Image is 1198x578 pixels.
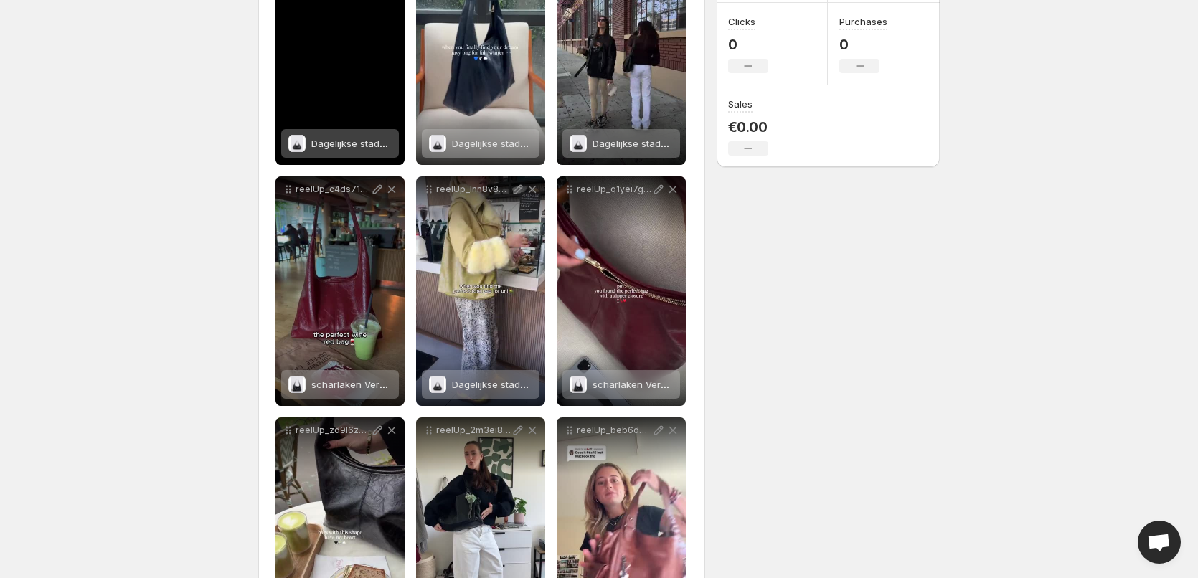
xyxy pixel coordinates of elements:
div: reelUp_q1yei7g59z1732786147828_shortscharlaken Verdrietig Leer Draagtasscharlaken Verdrietig [PER... [557,176,686,406]
p: reelUp_2m3ei8qpz7g1744728344265_short_3ea15ba5-a553-4ce0-8987-ff7aa017ce2a [436,425,511,436]
p: €0.00 [728,118,768,136]
p: reelUp_lnn8v87cqm71744728667123_short [436,184,511,195]
span: Dagelijkse stadstas [452,138,539,149]
p: reelUp_c4ds71tnwip1722881828461_short [296,184,370,195]
span: Dagelijkse stadstas [311,138,398,149]
p: 0 [728,36,768,53]
h3: Sales [728,97,753,111]
div: reelUp_lnn8v87cqm71744728667123_shortDagelijkse stadstasDagelijkse stadstas [416,176,545,406]
span: scharlaken Verdrietig [PERSON_NAME] [311,379,483,390]
div: reelUp_c4ds71tnwip1722881828461_shortscharlaken Verdrietig Leer Draagtasscharlaken Verdrietig [PE... [275,176,405,406]
div: Open chat [1138,521,1181,564]
h3: Purchases [839,14,887,29]
p: reelUp_beb6deoag061735376682434_short [577,425,651,436]
h3: Clicks [728,14,755,29]
span: Dagelijkse stadstas [452,379,539,390]
p: reelUp_zd9l6z3tvj1732786147829_short [296,425,370,436]
span: Dagelijkse stadstas [593,138,679,149]
p: reelUp_q1yei7g59z1732786147828_short [577,184,651,195]
span: scharlaken Verdrietig [PERSON_NAME] [593,379,764,390]
p: 0 [839,36,887,53]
